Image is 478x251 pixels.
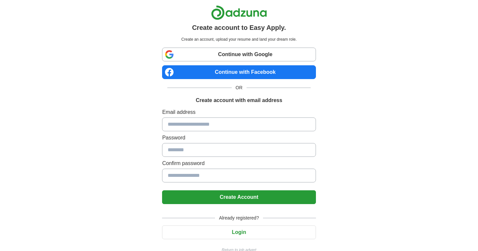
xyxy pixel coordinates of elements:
p: Create an account, upload your resume and land your dream role. [163,36,314,42]
h1: Create account with email address [196,96,282,104]
a: Continue with Facebook [162,65,316,79]
h1: Create account to Easy Apply. [192,23,286,32]
a: Login [162,229,316,235]
span: Already registered? [215,215,263,221]
img: Adzuna logo [211,5,267,20]
a: Continue with Google [162,48,316,61]
button: Login [162,225,316,239]
label: Confirm password [162,159,316,167]
label: Email address [162,108,316,116]
label: Password [162,134,316,142]
button: Create Account [162,190,316,204]
span: OR [232,84,247,91]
